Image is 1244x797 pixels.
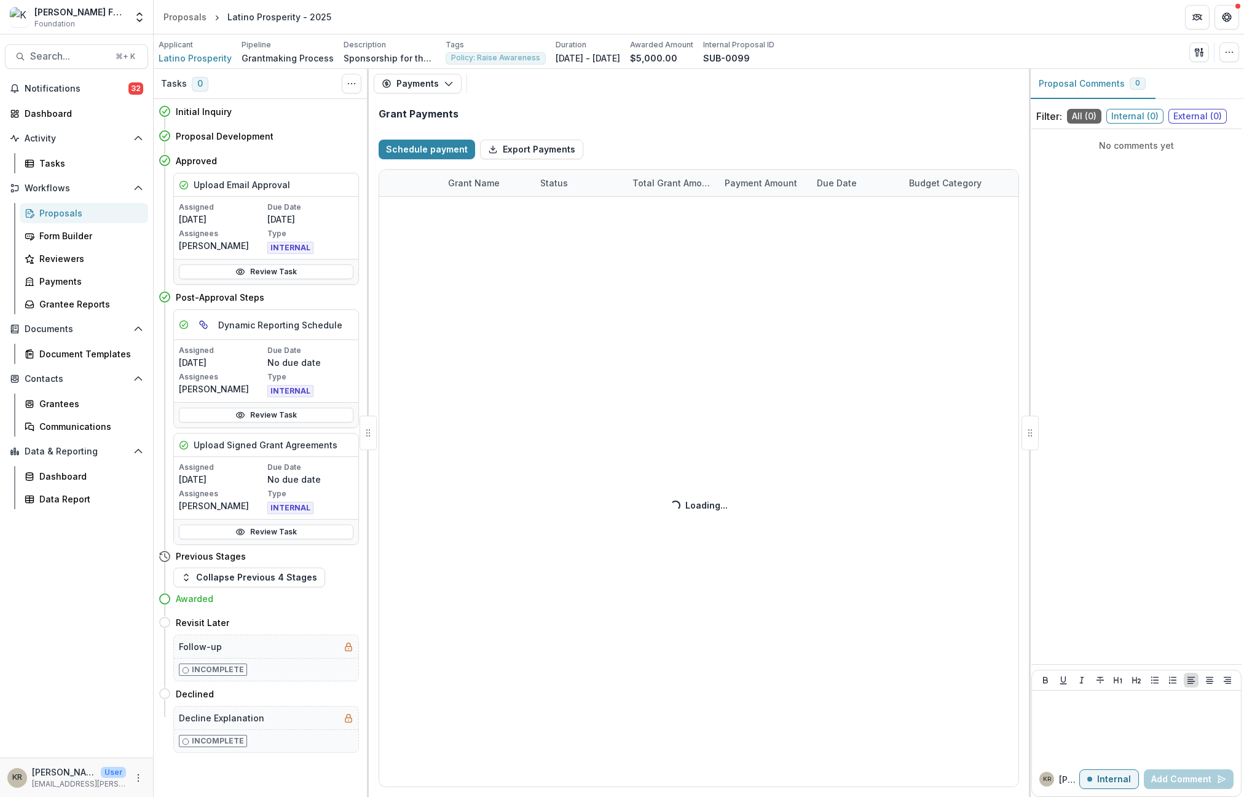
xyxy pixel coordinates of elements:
[176,688,214,700] h4: Declined
[39,252,138,265] div: Reviewers
[630,39,693,50] p: Awarded Amount
[227,10,331,23] div: Latino Prosperity - 2025
[5,178,148,198] button: Open Workflows
[451,54,540,62] span: Policy: Raise Awareness
[1038,673,1053,688] button: Bold
[194,178,290,191] h5: Upload Email Approval
[267,356,353,369] p: No due date
[192,736,244,747] p: Incomplete
[173,568,325,587] button: Collapse Previous 4 Stages
[267,202,353,213] p: Due Date
[39,493,138,506] div: Data Report
[192,664,244,675] p: Incomplete
[34,6,126,18] div: [PERSON_NAME] Foundation
[179,202,265,213] p: Assigned
[267,371,353,383] p: Type
[39,229,138,242] div: Form Builder
[1111,673,1125,688] button: Heading 1
[1097,774,1131,785] p: Internal
[159,52,232,65] span: Latino Prosperity
[25,446,128,457] span: Data & Reporting
[161,79,187,89] h3: Tasks
[179,488,265,499] p: Assignees
[267,473,353,486] p: No due date
[1148,673,1162,688] button: Bullet List
[20,466,148,486] a: Dashboard
[1059,773,1079,786] p: [PERSON_NAME]
[128,82,143,95] span: 32
[267,345,353,356] p: Due Date
[25,183,128,194] span: Workflows
[179,383,265,395] p: [PERSON_NAME]
[179,345,265,356] p: Assigned
[179,499,265,512] p: [PERSON_NAME]
[192,77,208,92] span: 0
[131,771,146,785] button: More
[25,107,138,120] div: Dashboard
[20,394,148,414] a: Grantees
[20,416,148,437] a: Communications
[179,640,222,653] h5: Follow-up
[1144,769,1234,789] button: Add Comment
[1079,769,1139,789] button: Internal
[20,153,148,173] a: Tasks
[1135,79,1140,87] span: 0
[374,74,462,93] button: Payments
[1036,109,1062,124] p: Filter:
[1202,673,1217,688] button: Align Center
[20,203,148,223] a: Proposals
[39,420,138,433] div: Communications
[1043,776,1051,782] div: Kathia Ramos
[113,50,138,63] div: ⌘ + K
[179,525,353,539] a: Review Task
[5,44,148,69] button: Search...
[1029,69,1155,99] button: Proposal Comments
[20,489,148,509] a: Data Report
[20,226,148,246] a: Form Builder
[342,74,361,93] button: Toggle View Cancelled Tasks
[176,616,229,629] h4: Revisit Later
[20,248,148,269] a: Reviewers
[20,271,148,291] a: Payments
[10,7,30,27] img: Kapor Foundation
[1067,109,1101,124] span: All ( 0 )
[1220,673,1235,688] button: Align Right
[5,442,148,461] button: Open Data & Reporting
[379,108,459,120] h2: Grant Payments
[267,213,353,226] p: [DATE]
[159,39,193,50] p: Applicant
[131,5,148,30] button: Open entity switcher
[242,52,334,65] p: Grantmaking Process
[344,39,386,50] p: Description
[159,8,211,26] a: Proposals
[179,213,265,226] p: [DATE]
[5,129,148,148] button: Open Activity
[630,52,677,65] p: $5,000.00
[179,408,353,422] a: Review Task
[267,502,313,514] span: INTERNAL
[179,356,265,369] p: [DATE]
[703,52,750,65] p: SUB-0099
[5,369,148,389] button: Open Contacts
[5,79,148,98] button: Notifications32
[176,291,264,304] h4: Post-Approval Steps
[179,239,265,252] p: [PERSON_NAME]
[179,264,353,279] a: Review Task
[5,103,148,124] a: Dashboard
[1074,673,1089,688] button: Italicize
[12,774,22,782] div: Kathia Ramos
[267,228,353,239] p: Type
[34,18,75,30] span: Foundation
[1185,5,1210,30] button: Partners
[25,133,128,144] span: Activity
[1093,673,1108,688] button: Strike
[1036,139,1237,152] p: No comments yet
[194,438,337,451] h5: Upload Signed Grant Agreements
[176,130,274,143] h4: Proposal Development
[194,315,213,335] button: View dependent tasks
[267,385,313,397] span: INTERNAL
[25,374,128,384] span: Contacts
[1165,673,1180,688] button: Ordered List
[1129,673,1144,688] button: Heading 2
[703,39,774,50] p: Internal Proposal ID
